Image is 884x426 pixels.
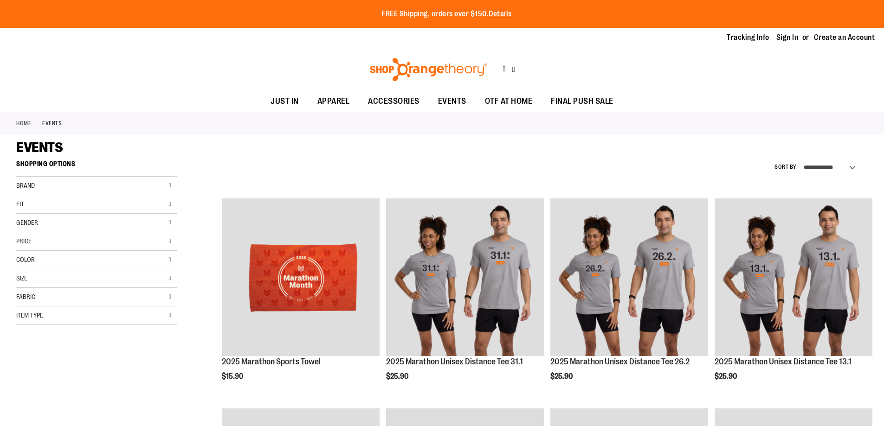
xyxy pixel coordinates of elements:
a: 2025 Marathon Unisex Distance Tee 31.1 [386,198,544,357]
div: product [546,194,713,404]
a: JUST IN [261,91,308,112]
div: Fit [16,195,177,214]
span: Price [16,237,32,245]
span: Color [16,256,35,263]
div: Price [16,232,177,251]
a: 2025 Marathon Unisex Distance Tee 13.1 [715,357,852,366]
img: 2025 Marathon Unisex Distance Tee 26.2 [550,198,708,356]
span: FINAL PUSH SALE [551,91,613,112]
div: Gender [16,214,177,232]
div: product [381,194,548,404]
div: Color [16,251,177,269]
span: JUST IN [271,91,299,112]
a: Sign In [776,32,799,43]
span: $25.90 [386,372,410,381]
a: ACCESSORIES [359,91,429,112]
span: EVENTS [16,140,63,155]
span: Gender [16,219,38,226]
a: 2025 Marathon Sports Towel [222,198,380,357]
span: $25.90 [715,372,738,381]
a: Tracking Info [727,32,769,43]
a: 2025 Marathon Unisex Distance Tee 31.1 [386,357,523,366]
a: EVENTS [429,91,476,112]
a: 2025 Marathon Unisex Distance Tee 13.1 [715,198,872,357]
span: Size [16,274,27,282]
span: Fit [16,200,24,208]
div: Fabric [16,288,177,306]
div: Size [16,269,177,288]
div: Brand [16,177,177,195]
img: 2025 Marathon Unisex Distance Tee 13.1 [715,198,872,356]
strong: Shopping Options [16,156,177,177]
div: product [710,194,877,404]
a: 2025 Marathon Sports Towel [222,357,321,366]
span: EVENTS [438,91,466,112]
div: Item Type [16,306,177,325]
span: ACCESSORIES [368,91,419,112]
p: FREE Shipping, orders over $150. [381,9,512,19]
span: APPAREL [317,91,350,112]
a: Create an Account [814,32,875,43]
img: 2025 Marathon Unisex Distance Tee 31.1 [386,198,544,356]
span: OTF AT HOME [485,91,533,112]
label: Sort By [774,163,797,171]
div: product [217,194,384,404]
span: Item Type [16,312,43,319]
span: $15.90 [222,372,245,381]
a: 2025 Marathon Unisex Distance Tee 26.2 [550,198,708,357]
img: 2025 Marathon Sports Towel [222,198,380,356]
a: OTF AT HOME [476,91,542,112]
a: FINAL PUSH SALE [542,91,623,112]
a: 2025 Marathon Unisex Distance Tee 26.2 [550,357,690,366]
a: Details [489,10,512,18]
span: Fabric [16,293,35,300]
strong: EVENTS [42,119,62,127]
span: $25.90 [550,372,574,381]
img: Shop Orangetheory [368,58,489,81]
a: APPAREL [308,91,359,112]
span: Brand [16,182,35,189]
a: Home [16,119,31,127]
